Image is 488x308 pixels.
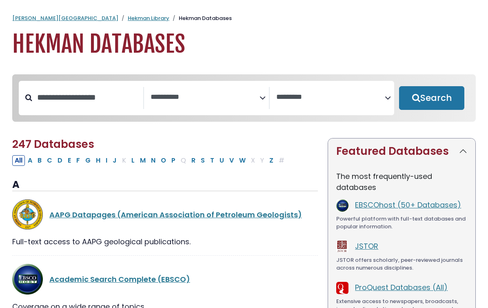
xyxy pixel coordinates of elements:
button: Filter Results E [65,155,73,166]
a: EBSCOhost (50+ Databases) [355,200,461,210]
button: Filter Results D [55,155,65,166]
nav: Search filters [12,74,476,122]
button: Filter Results Z [267,155,276,166]
button: Filter Results F [74,155,82,166]
button: Filter Results J [110,155,119,166]
a: ProQuest Databases (All) [355,282,448,292]
button: Filter Results S [198,155,207,166]
span: 247 Databases [12,137,94,152]
button: Filter Results P [169,155,178,166]
button: Filter Results A [25,155,35,166]
div: Full-text access to AAPG geological publications. [12,236,318,247]
button: Filter Results U [217,155,226,166]
a: [PERSON_NAME][GEOGRAPHIC_DATA] [12,14,118,22]
textarea: Search [276,93,385,102]
button: Filter Results H [93,155,103,166]
button: All [12,155,25,166]
button: Featured Databases [328,138,475,164]
a: JSTOR [355,241,378,251]
a: Academic Search Complete (EBSCO) [49,274,190,284]
h3: A [12,179,318,191]
a: AAPG Datapages (American Association of Petroleum Geologists) [49,210,302,220]
div: Powerful platform with full-text databases and popular information. [336,215,467,231]
button: Filter Results B [35,155,44,166]
button: Filter Results M [138,155,148,166]
div: Alpha-list to filter by first letter of database name [12,155,288,165]
textarea: Search [151,93,259,102]
li: Hekman Databases [169,14,232,22]
button: Filter Results V [227,155,236,166]
input: Search database by title or keyword [32,91,143,104]
button: Filter Results C [44,155,55,166]
button: Filter Results N [149,155,158,166]
h1: Hekman Databases [12,31,476,58]
button: Submit for Search Results [399,86,464,110]
a: Hekman Library [128,14,169,22]
button: Filter Results I [103,155,110,166]
button: Filter Results T [208,155,217,166]
p: The most frequently-used databases [336,171,467,193]
button: Filter Results W [237,155,248,166]
button: Filter Results L [129,155,137,166]
button: Filter Results R [189,155,198,166]
div: JSTOR offers scholarly, peer-reviewed journals across numerous disciplines. [336,256,467,272]
nav: breadcrumb [12,14,476,22]
button: Filter Results G [83,155,93,166]
button: Filter Results O [158,155,169,166]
